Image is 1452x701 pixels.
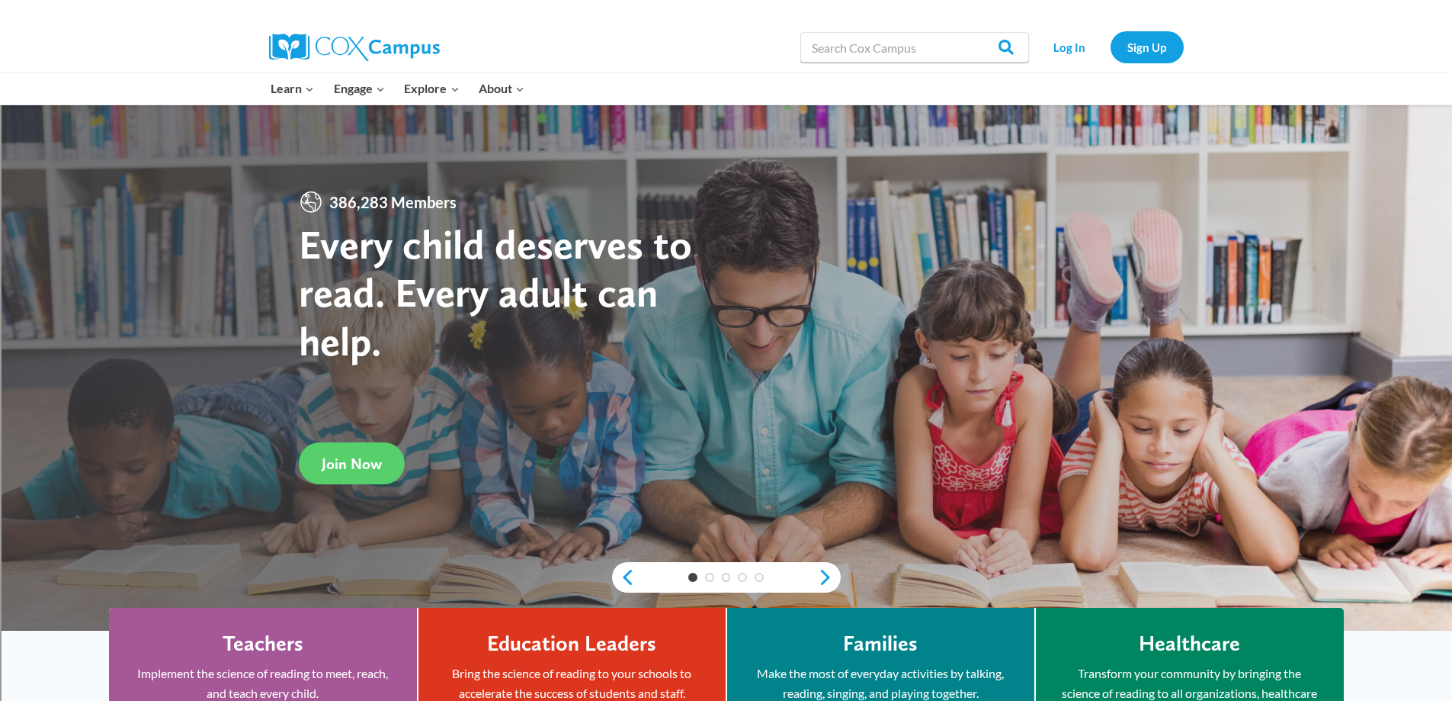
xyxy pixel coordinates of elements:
[479,79,524,98] span: About
[800,32,1029,63] input: Search Cox Campus
[1037,31,1184,63] nav: Secondary Navigation
[261,72,534,105] nav: Primary Navigation
[223,631,303,657] h4: Teachers
[1139,631,1240,657] h4: Healthcare
[843,631,918,657] h4: Families
[1037,31,1103,63] a: Log In
[334,79,385,98] span: Engage
[1111,31,1184,63] a: Sign Up
[487,631,656,657] h4: Education Leaders
[404,79,459,98] span: Explore
[269,34,440,61] img: Cox Campus
[271,79,314,98] span: Learn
